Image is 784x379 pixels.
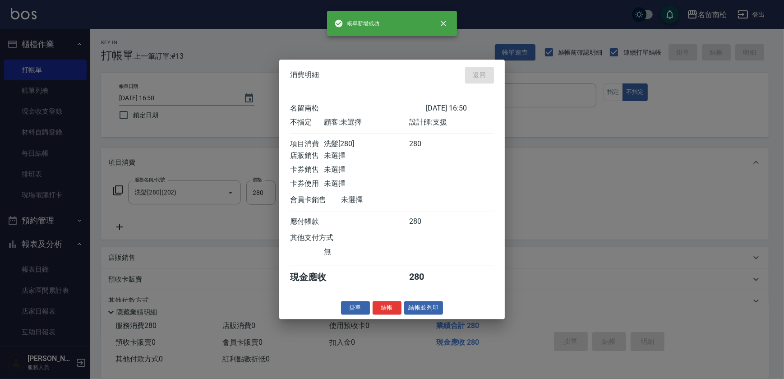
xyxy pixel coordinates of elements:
div: 未選擇 [324,165,409,175]
span: 帳單新增成功 [334,19,379,28]
div: 洗髮[280] [324,139,409,149]
div: [DATE] 16:50 [426,104,494,113]
div: 卡券使用 [290,179,324,189]
div: 280 [409,217,443,226]
div: 其他支付方式 [290,233,358,243]
div: 未選擇 [324,151,409,161]
div: 會員卡銷售 [290,195,341,205]
div: 店販銷售 [290,151,324,161]
div: 未選擇 [341,195,426,205]
div: 現金應收 [290,271,341,283]
div: 設計師: 支援 [409,118,494,127]
button: close [434,14,453,33]
div: 顧客: 未選擇 [324,118,409,127]
div: 無 [324,247,409,257]
button: 結帳並列印 [404,301,443,315]
button: 掛單 [341,301,370,315]
div: 不指定 [290,118,324,127]
div: 名留南松 [290,104,426,113]
span: 消費明細 [290,71,319,80]
div: 280 [409,139,443,149]
div: 未選擇 [324,179,409,189]
div: 卡券銷售 [290,165,324,175]
button: 結帳 [373,301,401,315]
div: 項目消費 [290,139,324,149]
div: 應付帳款 [290,217,324,226]
div: 280 [409,271,443,283]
